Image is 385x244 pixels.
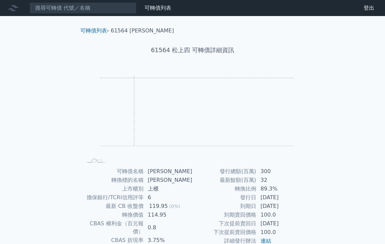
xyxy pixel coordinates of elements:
td: 上市櫃別 [83,185,144,193]
td: 114.95 [144,211,193,219]
a: 可轉債列表 [80,27,107,34]
td: 最新餘額(百萬) [193,176,257,185]
td: [PERSON_NAME] [144,167,193,176]
td: 發行日 [193,193,257,202]
td: 可轉債名稱 [83,167,144,176]
td: 發行總額(百萬) [193,167,257,176]
td: [PERSON_NAME] [144,176,193,185]
td: 89.3% [257,185,302,193]
a: 連結 [261,238,271,244]
td: 32 [257,176,302,185]
td: 100.0 [257,211,302,219]
li: 61564 [PERSON_NAME] [111,27,174,35]
td: 擔保銀行/TCRI信用評等 [83,193,144,202]
td: [DATE] [257,202,302,211]
td: 下次提前賣回價格 [193,228,257,237]
a: 可轉債列表 [145,5,171,11]
td: 最新 CB 收盤價 [83,202,144,211]
td: 到期賣回價格 [193,211,257,219]
td: 轉換價值 [83,211,144,219]
td: 上櫃 [144,185,193,193]
input: 搜尋可轉債 代號／名稱 [29,2,136,14]
td: 轉換比例 [193,185,257,193]
a: 登出 [358,3,380,13]
td: 0.8 [144,219,193,236]
td: [DATE] [257,219,302,228]
td: 300 [257,167,302,176]
td: 100.0 [257,228,302,237]
div: 119.95 [148,202,169,210]
td: 下次提前賣回日 [193,219,257,228]
td: 轉換標的名稱 [83,176,144,185]
g: Chart [94,76,294,156]
td: 到期日 [193,202,257,211]
h1: 61564 松上四 可轉債詳細資訊 [75,45,310,55]
td: CBAS 權利金（百元報價） [83,219,144,236]
span: (0%) [169,204,180,209]
td: [DATE] [257,193,302,202]
td: 6 [144,193,193,202]
li: › [80,27,109,35]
